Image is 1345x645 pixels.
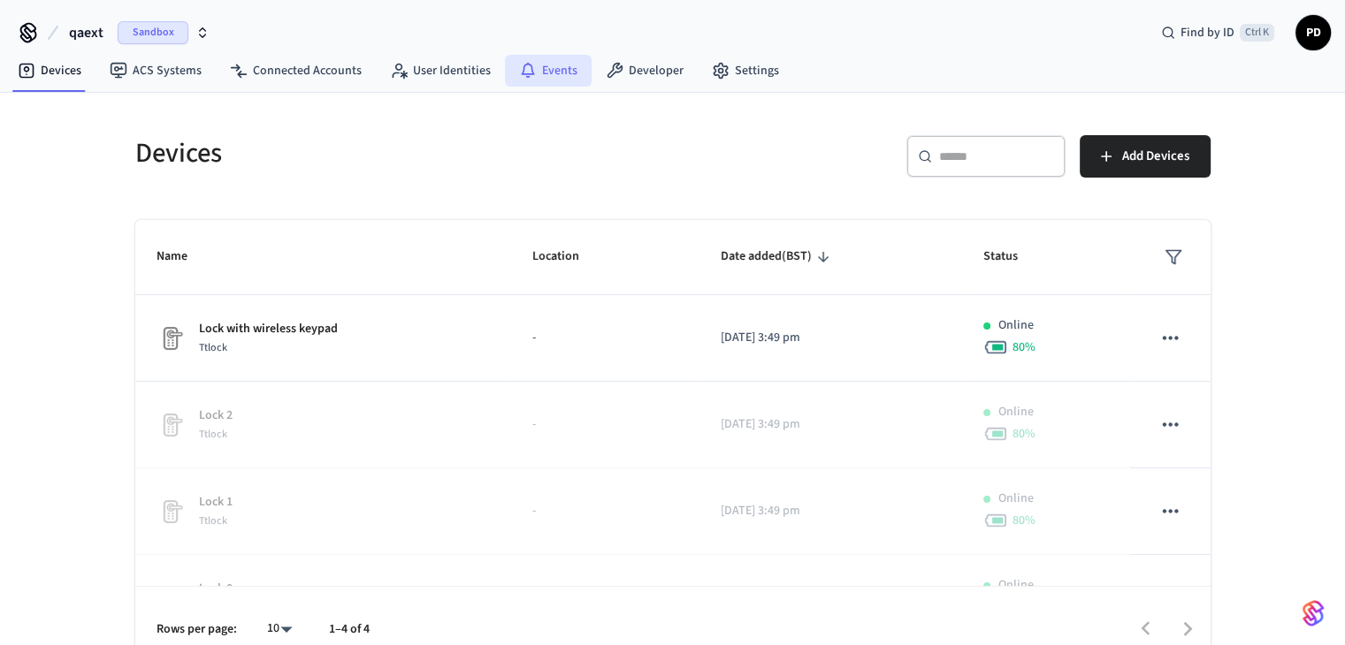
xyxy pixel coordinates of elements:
[1240,24,1274,42] span: Ctrl K
[721,502,941,520] p: [DATE] 3:49 pm
[199,513,227,528] span: Ttlock
[1012,512,1035,529] span: 80 %
[135,220,1211,641] table: sticky table
[199,340,227,355] span: Ttlock
[96,55,216,87] a: ACS Systems
[997,403,1033,421] p: Online
[157,243,210,270] span: Name
[329,620,370,639] p: 1–4 of 4
[1122,145,1189,168] span: Add Devices
[199,406,233,425] p: Lock 2
[1080,135,1211,178] button: Add Devices
[157,324,185,353] img: Placeholder Lock Image
[376,55,505,87] a: User Identities
[997,316,1033,335] p: Online
[1012,338,1035,356] span: 80 %
[592,55,698,87] a: Developer
[258,616,301,641] div: 10
[69,22,103,43] span: qaext
[135,135,662,171] h5: Devices
[118,21,188,44] span: Sandbox
[983,243,1041,270] span: Status
[1012,425,1035,443] span: 80 %
[199,493,233,512] p: Lock 1
[698,55,793,87] a: Settings
[721,415,941,434] p: [DATE] 3:49 pm
[199,320,338,338] p: Lock with wireless keypad
[997,576,1033,595] p: Online
[1147,17,1288,49] div: Find by IDCtrl K
[1181,24,1234,42] span: Find by ID
[532,329,678,347] p: -
[505,55,592,87] a: Events
[216,55,376,87] a: Connected Accounts
[157,497,185,526] img: Placeholder Lock Image
[157,584,185,612] img: Placeholder Lock Image
[157,411,185,439] img: Placeholder Lock Image
[721,329,941,347] p: [DATE] 3:49 pm
[1297,17,1329,49] span: PD
[532,502,678,520] p: -
[4,55,96,87] a: Devices
[997,489,1033,508] p: Online
[1295,15,1331,50] button: PD
[157,620,237,639] p: Rows per page:
[721,243,835,270] span: Date added(BST)
[1303,599,1324,627] img: SeamLogoGradient.69752ec5.svg
[532,243,602,270] span: Location
[532,415,678,434] p: -
[199,427,227,442] span: Ttlock
[199,580,233,598] p: Lock 0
